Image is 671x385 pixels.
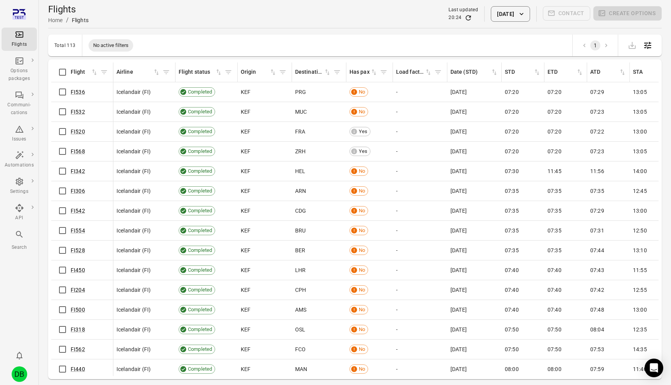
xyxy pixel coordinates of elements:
[116,207,151,215] span: Icelandair (FI)
[633,128,647,135] span: 13:00
[48,17,63,23] a: Home
[548,326,561,333] span: 07:50
[356,286,368,294] span: No
[450,227,467,234] span: [DATE]
[241,306,250,314] span: KEF
[331,66,343,78] button: Filter by destination
[5,214,34,222] div: API
[241,227,250,234] span: KEF
[71,346,85,352] a: FI562
[633,68,669,76] div: Sort by STA in ascending order
[633,187,647,195] span: 12:45
[116,365,151,373] span: Icelandair (FI)
[2,54,37,85] a: Options packages
[450,286,467,294] span: [DATE]
[185,207,215,215] span: Completed
[295,207,306,215] span: CDG
[633,266,647,274] span: 11:55
[12,348,27,363] button: Notifications
[295,68,331,76] div: Sort by destination in ascending order
[450,306,467,314] span: [DATE]
[356,108,368,116] span: No
[450,68,490,76] div: Date (STD)
[396,266,444,274] div: -
[66,16,69,25] li: /
[548,286,561,294] span: 07:40
[295,68,323,76] div: Destination
[185,108,215,116] span: Completed
[590,266,604,274] span: 07:43
[116,266,151,274] span: Icelandair (FI)
[450,246,467,254] span: [DATE]
[505,68,541,76] div: Sort by STD in ascending order
[116,187,151,195] span: Icelandair (FI)
[548,227,561,234] span: 07:35
[356,147,370,155] span: Yes
[396,365,444,373] div: -
[505,88,519,96] span: 07:20
[505,345,519,353] span: 07:50
[505,365,519,373] span: 08:00
[116,108,151,116] span: Icelandair (FI)
[633,326,647,333] span: 12:35
[633,286,647,294] span: 12:55
[185,167,215,175] span: Completed
[295,246,305,254] span: BER
[5,135,34,143] div: Issues
[295,345,306,353] span: FCO
[356,266,368,274] span: No
[590,246,604,254] span: 07:44
[633,68,669,76] span: STA
[185,147,215,155] span: Completed
[356,128,370,135] span: Yes
[590,207,604,215] span: 07:29
[590,167,604,175] span: 11:56
[241,365,250,373] span: KEF
[116,68,153,76] div: Airline
[185,187,215,195] span: Completed
[116,167,151,175] span: Icelandair (FI)
[241,88,250,96] span: KEF
[116,286,151,294] span: Icelandair (FI)
[241,68,277,76] div: Sort by origin in ascending order
[356,306,368,314] span: No
[396,68,432,76] span: Load factor
[5,41,34,49] div: Flights
[356,227,368,234] span: No
[241,68,269,76] div: Origin
[241,128,250,135] span: KEF
[590,40,600,50] button: page 1
[356,246,368,254] span: No
[505,108,519,116] span: 07:20
[356,326,368,333] span: No
[505,167,519,175] span: 07:30
[116,246,151,254] span: Icelandair (FI)
[71,287,85,293] a: FI204
[295,88,306,96] span: PRG
[505,326,519,333] span: 07:50
[548,187,561,195] span: 07:35
[295,147,306,155] span: ZRH
[505,306,519,314] span: 07:40
[624,41,640,49] span: Please make a selection to export
[241,108,250,116] span: KEF
[548,365,561,373] span: 08:00
[548,306,561,314] span: 07:40
[396,306,444,314] div: -
[71,168,85,174] a: FI342
[241,266,250,274] span: KEF
[160,66,172,78] button: Filter by airline
[116,68,160,76] span: Airline
[633,365,647,373] span: 11:40
[2,227,37,253] button: Search
[223,66,234,78] span: Filter by flight status
[241,345,250,353] span: KEF
[185,128,215,135] span: Completed
[450,326,467,333] span: [DATE]
[72,16,89,24] div: Flights
[295,306,306,314] span: AMS
[505,147,519,155] span: 07:20
[185,326,215,333] span: Completed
